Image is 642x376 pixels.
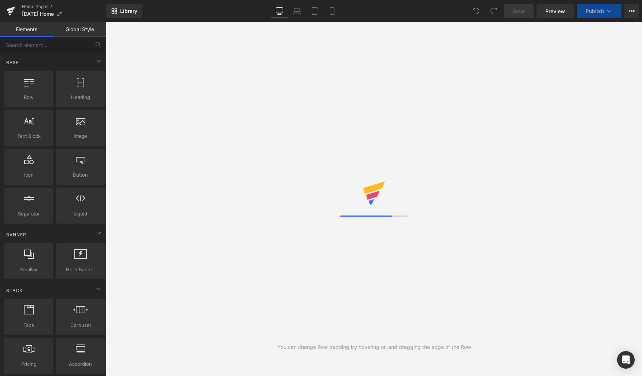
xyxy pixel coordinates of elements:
a: Desktop [271,4,288,18]
span: Save [513,7,525,15]
span: Heading [58,93,103,101]
a: Tablet [306,4,323,18]
span: Image [58,132,103,140]
span: Button [58,171,103,179]
span: Hero Banner [58,266,103,273]
button: Undo [469,4,483,18]
span: Liquid [58,210,103,218]
span: Stack [5,287,23,294]
button: Redo [486,4,501,18]
a: Home Pages [22,4,106,10]
span: Icon [7,171,51,179]
span: Tabs [7,321,51,329]
span: Accordion [58,360,103,368]
span: Library [120,8,137,14]
span: Row [7,93,51,101]
span: Preview [545,7,565,15]
span: Text Block [7,132,51,140]
div: Open Intercom Messenger [617,351,635,369]
span: Carousel [58,321,103,329]
span: Banner [5,231,27,238]
button: Publish [577,4,621,18]
button: More [624,4,639,18]
span: Separator [7,210,51,218]
a: Mobile [323,4,341,18]
span: Pricing [7,360,51,368]
a: Preview [537,4,574,18]
span: Publish [586,8,604,14]
span: Base [5,59,20,66]
span: Parallax [7,266,51,273]
a: Laptop [288,4,306,18]
a: New Library [106,4,142,18]
div: You can change Row padding by hovering on and dragging the edge of the Row [277,343,471,351]
span: [DATE] Home [22,11,54,17]
a: Global Style [53,22,106,37]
